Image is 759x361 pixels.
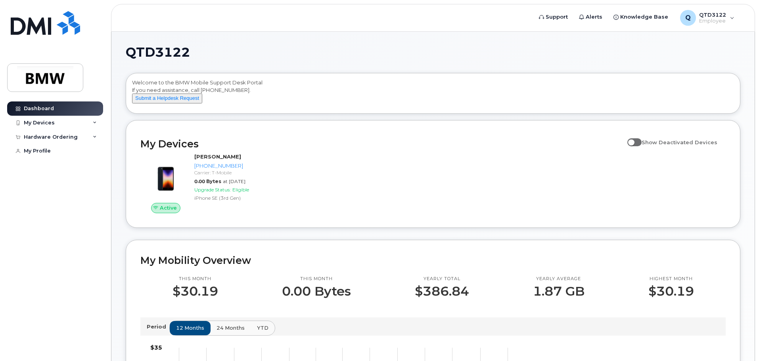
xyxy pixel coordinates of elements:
div: Carrier: T-Mobile [194,169,276,176]
span: Show Deactivated Devices [642,139,717,145]
span: 0.00 Bytes [194,178,221,184]
div: iPhone SE (3rd Gen) [194,195,276,201]
span: QTD3122 [126,46,190,58]
span: YTD [257,324,268,332]
p: $30.19 [172,284,218,298]
strong: [PERSON_NAME] [194,153,241,160]
p: This month [172,276,218,282]
button: Submit a Helpdesk Request [132,94,202,103]
p: $30.19 [648,284,694,298]
p: $386.84 [415,284,469,298]
p: 0.00 Bytes [282,284,351,298]
p: This month [282,276,351,282]
img: image20231002-3703462-1angbar.jpeg [147,157,185,195]
span: at [DATE] [223,178,245,184]
input: Show Deactivated Devices [627,135,634,141]
span: Upgrade Status: [194,187,231,193]
div: Welcome to the BMW Mobile Support Desk Portal If you need assistance, call [PHONE_NUMBER]. [132,79,734,111]
p: Yearly average [533,276,585,282]
a: Active[PERSON_NAME][PHONE_NUMBER]Carrier: T-Mobile0.00 Bytesat [DATE]Upgrade Status:EligibleiPhon... [140,153,280,213]
span: Active [160,204,177,212]
h2: My Devices [140,138,623,150]
p: Period [147,323,169,330]
p: 1.87 GB [533,284,585,298]
iframe: Messenger Launcher [724,327,753,355]
h2: My Mobility Overview [140,254,726,266]
span: Eligible [232,187,249,193]
a: Submit a Helpdesk Request [132,95,202,101]
p: Highest month [648,276,694,282]
tspan: $35 [150,344,162,351]
div: [PHONE_NUMBER] [194,162,276,170]
p: Yearly total [415,276,469,282]
span: 24 months [217,324,245,332]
